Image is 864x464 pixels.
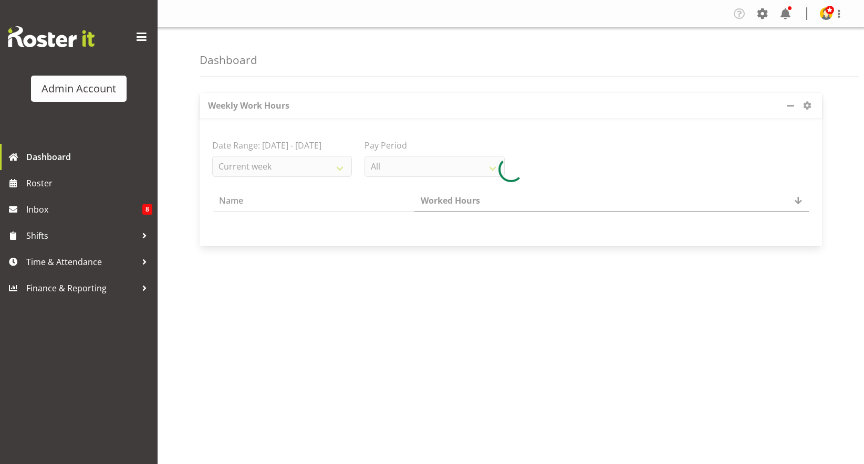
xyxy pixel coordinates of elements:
span: Shifts [26,228,137,244]
img: Rosterit website logo [8,26,95,47]
div: Admin Account [41,81,116,97]
h4: Dashboard [200,54,257,66]
span: Time & Attendance [26,254,137,270]
span: Inbox [26,202,142,217]
span: 8 [142,204,152,215]
span: Roster [26,175,152,191]
span: Finance & Reporting [26,280,137,296]
img: admin-rosteritf9cbda91fdf824d97c9d6345b1f660ea.png [820,7,832,20]
span: Dashboard [26,149,152,165]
